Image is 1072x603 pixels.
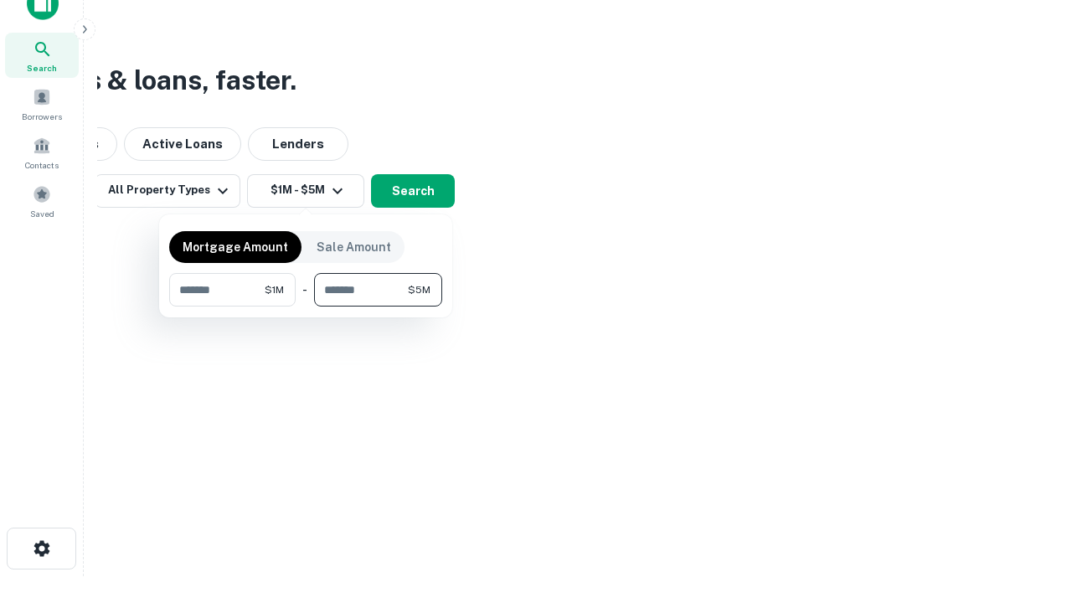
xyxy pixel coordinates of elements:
[988,469,1072,549] iframe: Chat Widget
[302,273,307,307] div: -
[317,238,391,256] p: Sale Amount
[408,282,430,297] span: $5M
[183,238,288,256] p: Mortgage Amount
[265,282,284,297] span: $1M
